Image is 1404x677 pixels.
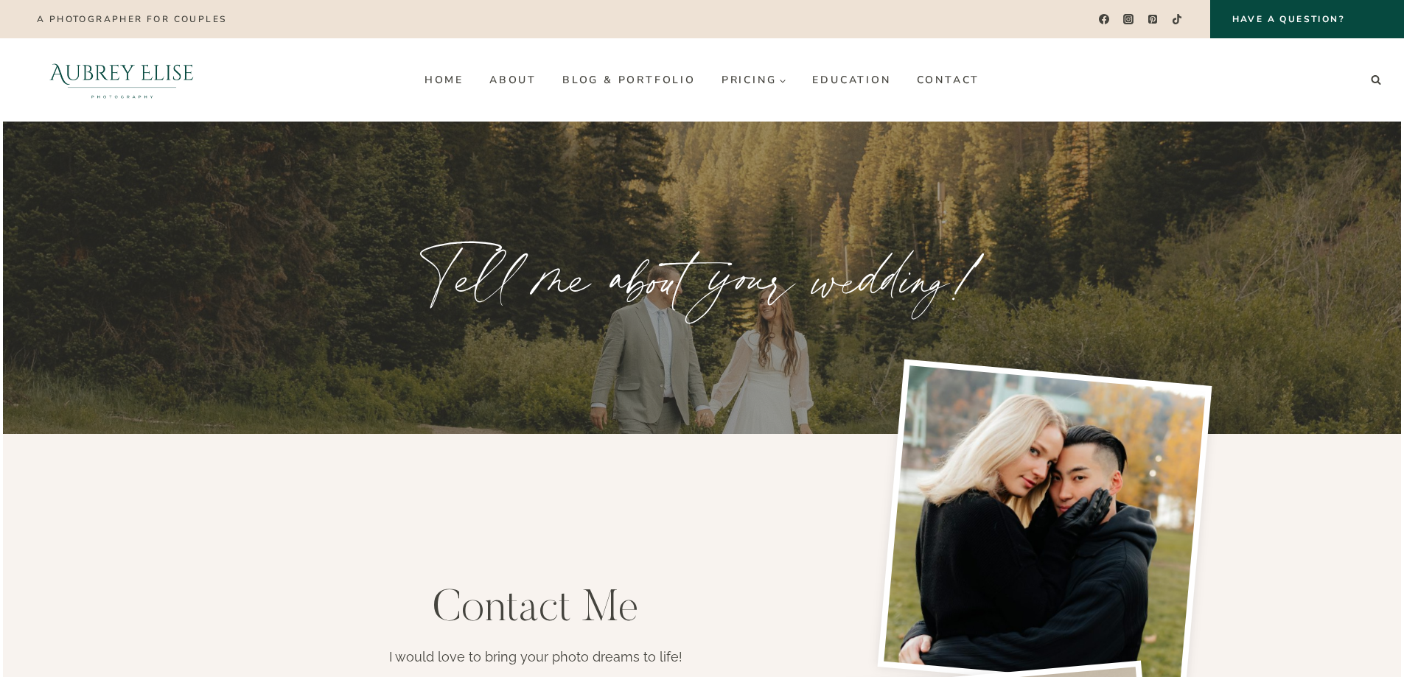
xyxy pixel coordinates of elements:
p: Tell me about your wedding! [240,234,1163,322]
p: A photographer for couples [37,14,226,24]
img: Aubrey Elise Photography [18,38,226,122]
a: Education [800,69,904,92]
a: Home [411,69,476,92]
h1: Contact Me [257,588,814,632]
a: TikTok [1167,9,1188,30]
button: View Search Form [1366,70,1386,91]
a: Blog & Portfolio [549,69,708,92]
nav: Primary [411,69,992,92]
p: I would love to bring your photo dreams to life! [389,647,682,667]
a: Pinterest [1142,9,1164,30]
a: Facebook [1093,9,1114,30]
a: Instagram [1118,9,1139,30]
a: Contact [904,69,993,92]
span: Pricing [722,74,787,85]
a: Pricing [708,69,800,92]
a: About [476,69,549,92]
